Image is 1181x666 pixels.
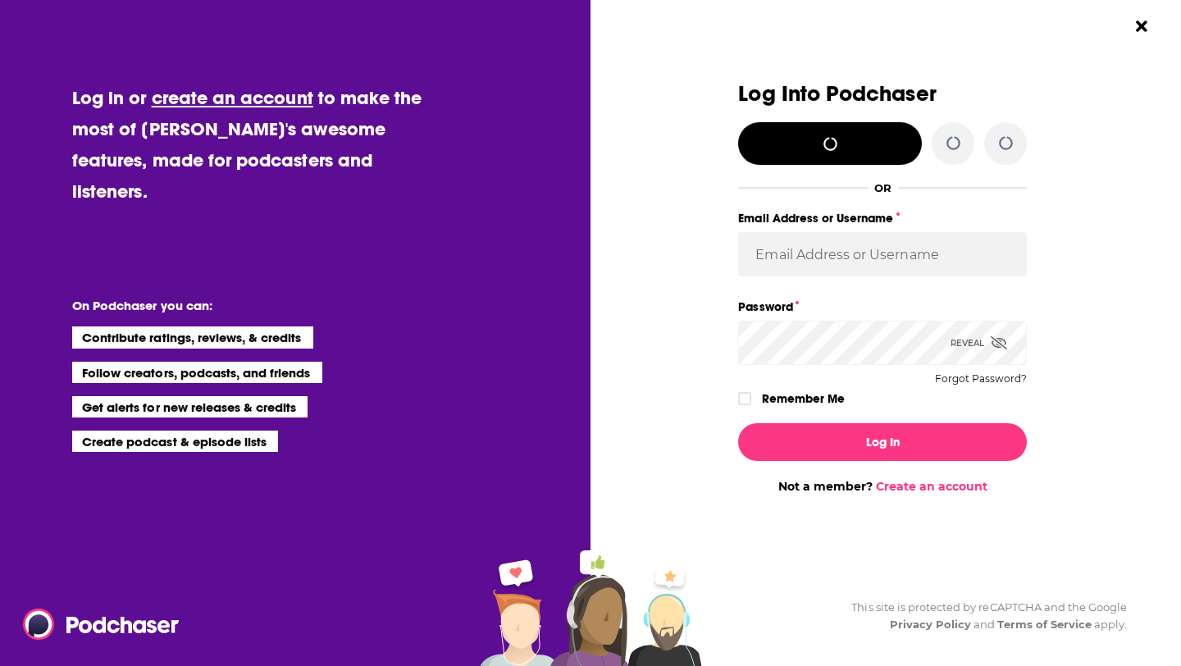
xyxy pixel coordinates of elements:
[738,296,1027,317] label: Password
[1126,11,1157,42] button: Close Button
[72,396,308,417] li: Get alerts for new releases & credits
[23,609,167,640] a: Podchaser - Follow, Share and Rate Podcasts
[838,599,1127,633] div: This site is protected by reCAPTCHA and the Google and apply.
[997,618,1092,631] a: Terms of Service
[951,321,1007,365] div: Reveal
[738,82,1027,106] h3: Log Into Podchaser
[72,298,400,313] li: On Podchaser you can:
[876,479,987,494] a: Create an account
[72,326,313,348] li: Contribute ratings, reviews, & credits
[738,232,1027,276] input: Email Address or Username
[72,431,278,452] li: Create podcast & episode lists
[874,181,891,194] div: OR
[72,362,322,383] li: Follow creators, podcasts, and friends
[23,609,180,640] img: Podchaser - Follow, Share and Rate Podcasts
[738,479,1027,494] div: Not a member?
[762,388,845,409] label: Remember Me
[152,86,313,109] a: create an account
[890,618,972,631] a: Privacy Policy
[935,373,1027,385] button: Forgot Password?
[738,423,1027,461] button: Log In
[738,208,1027,229] label: Email Address or Username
